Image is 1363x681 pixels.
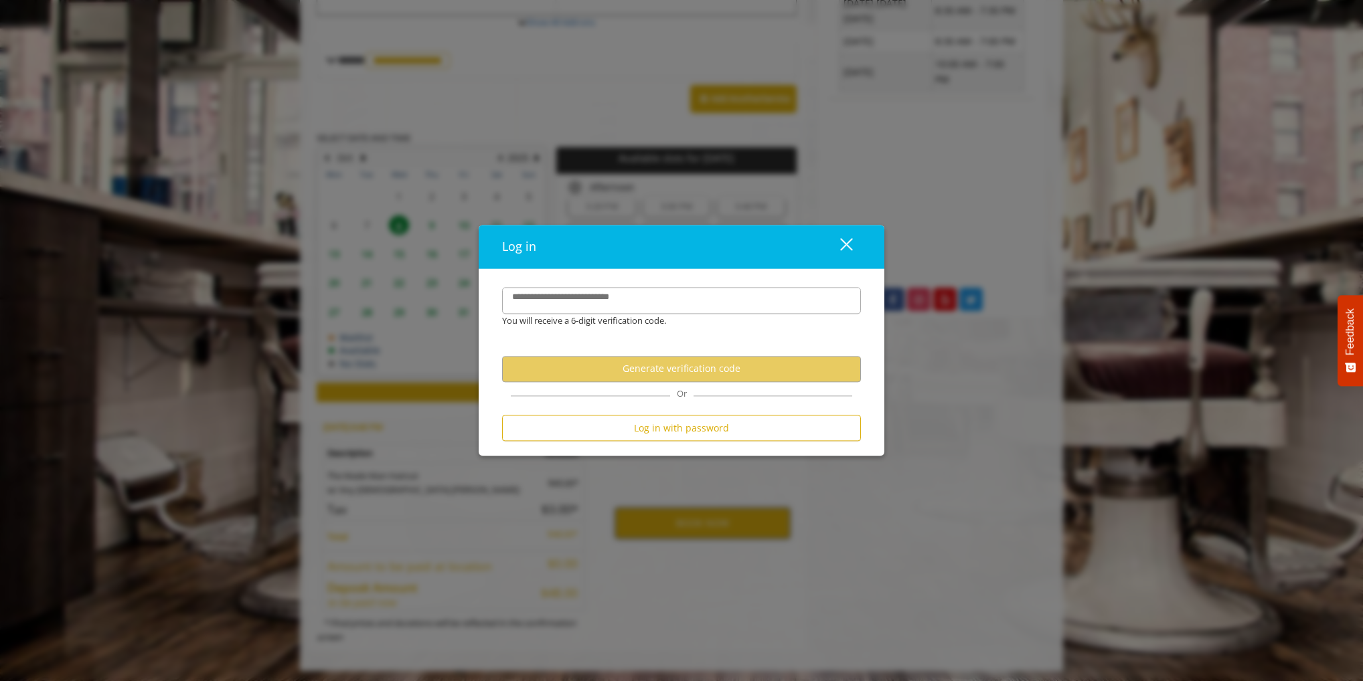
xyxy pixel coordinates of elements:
[502,415,861,441] button: Log in with password
[502,356,861,382] button: Generate verification code
[670,387,694,399] span: Or
[502,239,536,255] span: Log in
[825,237,852,257] div: close dialog
[815,233,861,260] button: close dialog
[1344,308,1356,355] span: Feedback
[492,314,851,328] div: You will receive a 6-digit verification code.
[1338,295,1363,386] button: Feedback - Show survey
